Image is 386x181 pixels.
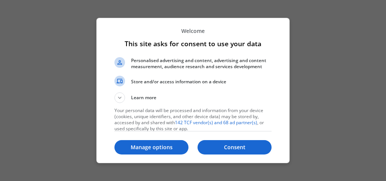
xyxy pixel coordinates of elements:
[131,79,272,85] span: Store and/or access information on a device
[114,92,272,103] button: Learn more
[114,27,272,34] p: Welcome
[114,144,188,151] p: Manage options
[131,94,156,103] span: Learn more
[114,39,272,48] h1: This site asks for consent to use your data
[114,140,188,154] button: Manage options
[96,18,290,163] div: This site asks for consent to use your data
[131,58,272,70] span: Personalised advertising and content, advertising and content measurement, audience research and ...
[198,144,272,151] p: Consent
[114,108,272,132] p: Your personal data will be processed and information from your device (cookies, unique identifier...
[175,119,257,126] a: 142 TCF vendor(s) and 68 ad partner(s)
[198,140,272,154] button: Consent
